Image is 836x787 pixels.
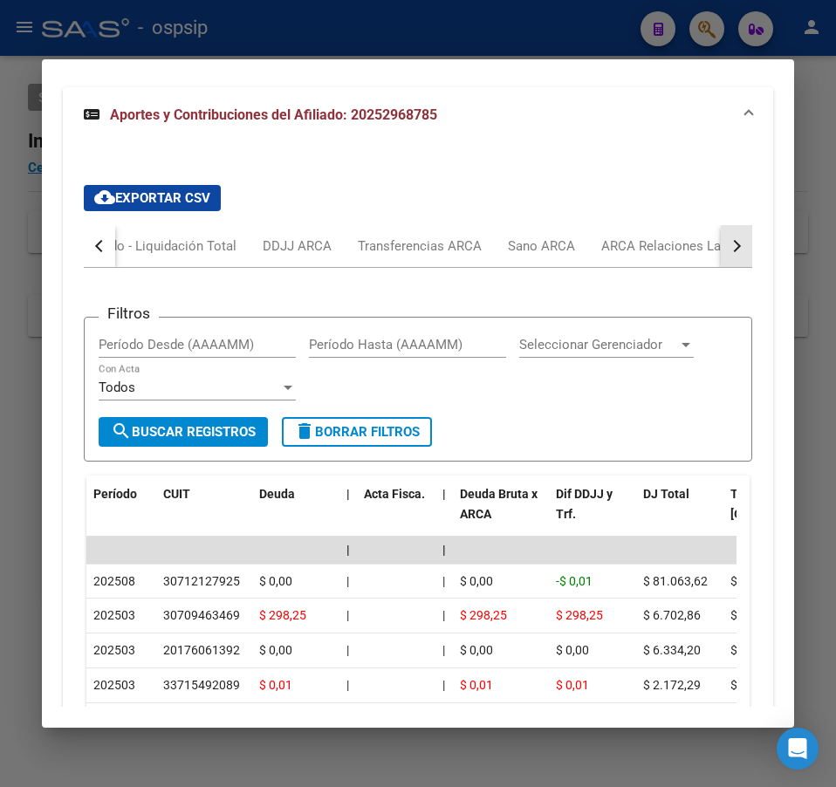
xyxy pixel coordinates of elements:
[346,678,349,692] span: |
[259,678,292,692] span: $ 0,01
[163,606,240,626] div: 30709463469
[111,421,132,441] mat-icon: search
[99,304,159,323] h3: Filtros
[346,543,350,557] span: |
[252,476,339,552] datatable-header-cell: Deuda
[442,678,445,692] span: |
[156,476,252,552] datatable-header-cell: CUIT
[93,574,135,588] span: 202508
[364,487,425,501] span: Acta Fisca.
[357,476,435,552] datatable-header-cell: Acta Fisca.
[460,574,493,588] span: $ 0,00
[94,187,115,208] mat-icon: cloud_download
[110,106,437,123] span: Aportes y Contribuciones del Afiliado: 20252968785
[111,424,256,440] span: Buscar Registros
[435,476,453,552] datatable-header-cell: |
[442,574,445,588] span: |
[259,643,292,657] span: $ 0,00
[93,608,135,622] span: 202503
[549,476,636,552] datatable-header-cell: Dif DDJJ y Trf.
[730,678,788,692] span: $ 2.172,28
[556,574,593,588] span: -$ 0,01
[777,728,819,770] div: Open Intercom Messenger
[643,608,701,622] span: $ 6.702,86
[282,417,432,447] button: Borrar Filtros
[643,678,701,692] span: $ 2.172,29
[556,678,589,692] span: $ 0,01
[346,643,349,657] span: |
[643,643,701,657] span: $ 6.334,20
[442,543,446,557] span: |
[163,675,240,695] div: 33715492089
[643,487,689,501] span: DJ Total
[556,487,613,521] span: Dif DDJJ y Trf.
[460,678,493,692] span: $ 0,01
[453,476,549,552] datatable-header-cell: Deuda Bruta x ARCA
[442,487,446,501] span: |
[259,608,306,622] span: $ 298,25
[730,574,795,588] span: $ 81.063,63
[84,185,221,211] button: Exportar CSV
[730,643,788,657] span: $ 6.334,20
[358,236,482,256] div: Transferencias ARCA
[460,487,538,521] span: Deuda Bruta x ARCA
[442,608,445,622] span: |
[294,424,420,440] span: Borrar Filtros
[643,574,708,588] span: $ 81.063,62
[163,487,190,501] span: CUIT
[93,643,135,657] span: 202503
[556,608,603,622] span: $ 298,25
[723,476,811,552] datatable-header-cell: Tot. Trf. Bruto
[508,236,575,256] div: Sano ARCA
[86,476,156,552] datatable-header-cell: Período
[346,574,349,588] span: |
[346,487,350,501] span: |
[519,337,678,352] span: Seleccionar Gerenciador
[636,476,723,552] datatable-header-cell: DJ Total
[259,487,295,501] span: Deuda
[460,643,493,657] span: $ 0,00
[99,417,268,447] button: Buscar Registros
[601,236,764,256] div: ARCA Relaciones Laborales
[259,574,292,588] span: $ 0,00
[93,487,137,501] span: Período
[556,643,589,657] span: $ 0,00
[163,571,240,592] div: 30712127925
[99,380,135,395] span: Todos
[730,608,788,622] span: $ 6.404,61
[94,190,210,206] span: Exportar CSV
[163,640,240,660] div: 20176061392
[339,476,357,552] datatable-header-cell: |
[294,421,315,441] mat-icon: delete
[63,87,773,143] mat-expansion-panel-header: Aportes y Contribuciones del Afiliado: 20252968785
[442,643,445,657] span: |
[460,608,507,622] span: $ 298,25
[263,236,332,256] div: DDJJ ARCA
[93,678,135,692] span: 202503
[346,608,349,622] span: |
[70,236,236,256] div: Percibido - Liquidación Total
